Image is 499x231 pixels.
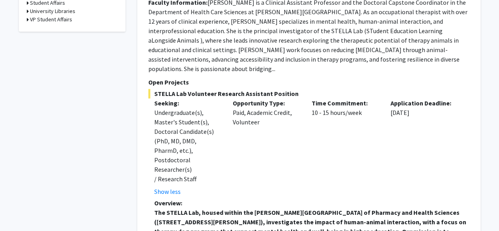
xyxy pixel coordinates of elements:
span: STELLA Lab Volunteer Research Assistant Position [148,89,469,98]
h3: University Libraries [30,7,75,15]
p: Application Deadline: [391,98,458,108]
p: Time Commitment: [312,98,379,108]
p: Opportunity Type: [233,98,300,108]
div: Undergraduate(s), Master's Student(s), Doctoral Candidate(s) (PhD, MD, DMD, PharmD, etc.), Postdo... [154,108,221,184]
iframe: Chat [6,195,34,225]
strong: Overview: [154,199,182,207]
div: 10 - 15 hours/week [306,98,385,196]
p: Seeking: [154,98,221,108]
p: Open Projects [148,77,469,87]
button: Show less [154,187,181,196]
h3: VP Student Affairs [30,15,72,24]
div: Paid, Academic Credit, Volunteer [227,98,306,196]
div: [DATE] [385,98,463,196]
